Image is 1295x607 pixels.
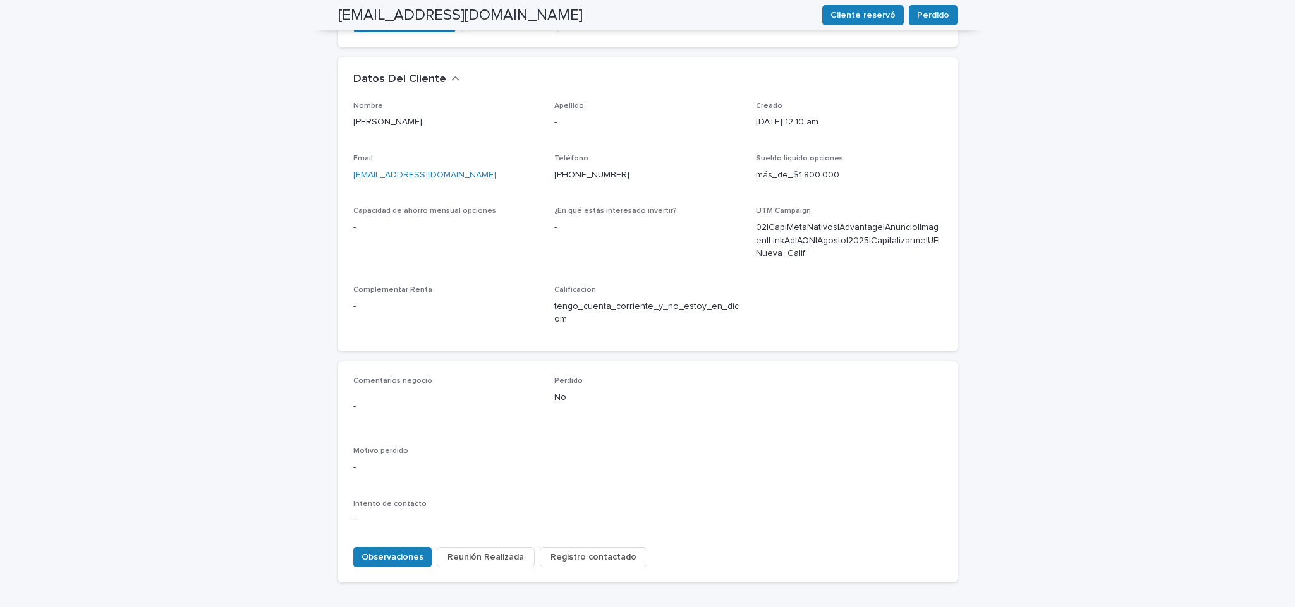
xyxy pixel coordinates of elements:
p: - [353,221,540,234]
a: [PHONE_NUMBER] [554,171,629,179]
p: 02|CapiMetaNativos|Advantage|Anuncio|Imagen|LinkAd|AON|Agosto|2025|Capitalizarme|UF|Nueva_Calif [756,221,942,260]
h2: [EMAIL_ADDRESS][DOMAIN_NAME] [338,6,583,25]
p: tengo_cuenta_corriente_y_no_estoy_en_dicom [554,300,741,327]
button: Reunión Realizada [437,547,535,567]
p: - [554,116,741,129]
h2: Datos Del Cliente [353,73,446,87]
span: Observaciones [362,551,423,563]
span: Cliente reservó [830,9,896,21]
span: Registro contactado [550,551,636,563]
p: [PERSON_NAME] [353,116,540,129]
p: No [554,391,741,404]
span: Motivo perdido [353,447,408,455]
p: - [353,514,540,527]
span: Apellido [554,102,584,110]
span: Reunión Realizada [447,551,524,563]
span: Complementar Renta [353,286,432,294]
p: más_de_$1.800.000 [756,169,942,182]
span: Creado [756,102,782,110]
span: Comentarios negocio [353,377,432,385]
button: Cliente reservó [822,5,904,25]
span: UTM Campaign [756,207,811,215]
span: Teléfono [554,155,588,162]
span: ¿En qué estás interesado invertir? [554,207,677,215]
span: Perdido [917,9,949,21]
span: Capacidad de ahorro mensual opciones [353,207,496,215]
span: Nombre [353,102,383,110]
span: Intento de contacto [353,500,427,508]
p: - [554,221,741,234]
button: Observaciones [353,547,432,567]
p: - [353,400,540,413]
button: Registro contactado [540,547,647,567]
p: - [353,461,942,474]
span: Calificación [554,286,596,294]
button: Datos Del Cliente [353,73,460,87]
span: Email [353,155,373,162]
p: - [353,300,540,313]
a: [EMAIL_ADDRESS][DOMAIN_NAME] [353,171,496,179]
button: Perdido [909,5,958,25]
span: Perdido [554,377,583,385]
p: [DATE] 12:10 am [756,116,942,129]
span: Sueldo líquido opciones [756,155,843,162]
